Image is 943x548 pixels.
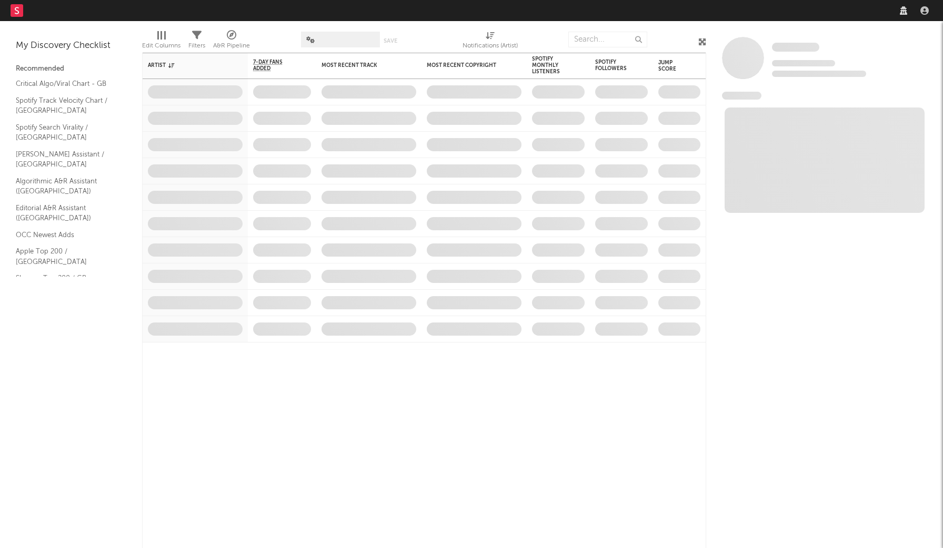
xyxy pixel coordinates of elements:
span: News Feed [722,92,761,100]
a: OCC Newest Adds [16,229,116,241]
a: Apple Top 200 / [GEOGRAPHIC_DATA] [16,246,116,267]
div: Filters [188,40,205,52]
button: Save [384,38,397,44]
div: Notifications (Artist) [463,26,518,57]
div: A&R Pipeline [213,26,250,57]
div: Most Recent Copyright [427,62,506,68]
div: Spotify Followers [595,59,632,72]
div: Most Recent Track [322,62,400,68]
a: Algorithmic A&R Assistant ([GEOGRAPHIC_DATA]) [16,175,116,197]
a: Spotify Search Virality / [GEOGRAPHIC_DATA] [16,122,116,143]
a: Editorial A&R Assistant ([GEOGRAPHIC_DATA]) [16,202,116,224]
span: Some Artist [772,43,819,52]
a: Shazam Top 200 / GB [16,272,116,284]
div: Artist [148,62,227,68]
input: Search... [568,32,647,47]
a: Critical Algo/Viral Chart - GB [16,78,116,90]
a: Some Artist [772,42,819,53]
span: 7-Day Fans Added [253,59,295,72]
div: My Discovery Checklist [16,40,126,52]
div: Notifications (Artist) [463,40,518,52]
a: Spotify Track Velocity Chart / [GEOGRAPHIC_DATA] [16,95,116,116]
div: Spotify Monthly Listeners [532,56,569,75]
span: 0 fans last week [772,71,866,77]
div: Edit Columns [142,40,180,52]
div: Recommended [16,63,126,75]
a: [PERSON_NAME] Assistant / [GEOGRAPHIC_DATA] [16,149,116,170]
div: Jump Score [658,60,685,72]
div: Edit Columns [142,26,180,57]
span: Tracking Since: [DATE] [772,60,835,66]
div: A&R Pipeline [213,40,250,52]
div: Filters [188,26,205,57]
